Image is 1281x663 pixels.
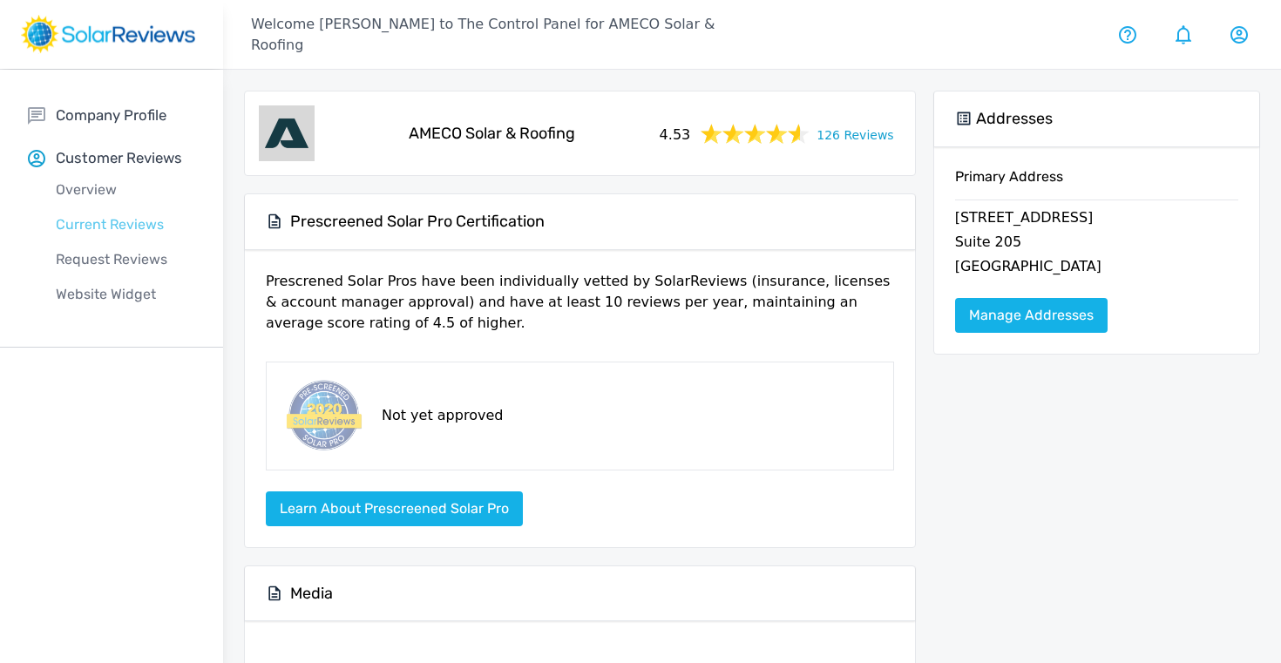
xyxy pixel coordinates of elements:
p: Company Profile [56,105,166,126]
p: Customer Reviews [56,147,182,169]
p: Website Widget [28,284,223,305]
p: Overview [28,179,223,200]
span: 4.53 [660,121,691,145]
a: Overview [28,173,223,207]
a: Learn about Prescreened Solar Pro [266,500,523,517]
p: Prescrened Solar Pros have been individually vetted by SolarReviews (insurance, licenses & accoun... [266,271,894,348]
h5: Prescreened Solar Pro Certification [290,212,545,232]
h5: Media [290,584,333,604]
a: Request Reviews [28,242,223,277]
p: Suite 205 [955,232,1238,256]
a: Manage Addresses [955,298,1108,333]
a: Website Widget [28,277,223,312]
p: [GEOGRAPHIC_DATA] [955,256,1238,281]
a: Current Reviews [28,207,223,242]
h6: Primary Address [955,168,1238,200]
h5: AMECO Solar & Roofing [409,124,575,144]
a: 126 Reviews [817,123,893,145]
p: Welcome [PERSON_NAME] to The Control Panel for AMECO Solar & Roofing [251,14,752,56]
p: Request Reviews [28,249,223,270]
h5: Addresses [976,109,1053,129]
p: [STREET_ADDRESS] [955,207,1238,232]
img: prescreened-badge.png [281,376,364,456]
p: Current Reviews [28,214,223,235]
button: Learn about Prescreened Solar Pro [266,491,523,526]
p: Not yet approved [382,405,503,426]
